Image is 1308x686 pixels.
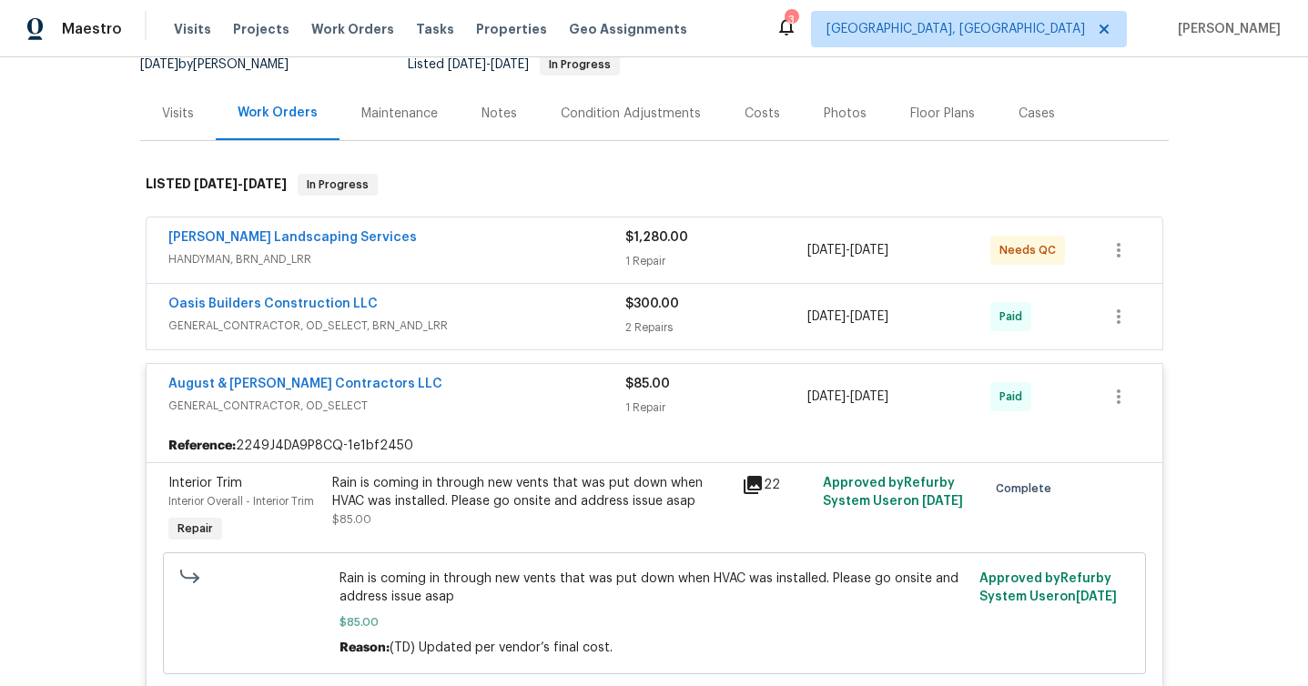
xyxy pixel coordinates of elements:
span: $300.00 [625,298,679,310]
span: Work Orders [311,20,394,38]
div: Photos [824,105,867,123]
div: Floor Plans [910,105,975,123]
span: $85.00 [340,613,968,631]
span: [DATE] [807,310,846,323]
span: [DATE] [850,244,888,257]
div: Rain is coming in through new vents that was put down when HVAC was installed. Please go onsite a... [332,474,731,510]
span: [DATE] [194,177,238,190]
span: Interior Overall - Interior Trim [168,496,314,507]
span: - [807,308,888,326]
span: [DATE] [491,58,529,71]
div: 1 Repair [625,252,808,270]
span: [DATE] [807,244,846,257]
span: Properties [476,20,547,38]
span: Listed [408,58,620,71]
span: GENERAL_CONTRACTOR, OD_SELECT, BRN_AND_LRR [168,317,625,335]
a: [PERSON_NAME] Landscaping Services [168,231,417,244]
span: $85.00 [625,378,670,390]
span: HANDYMAN, BRN_AND_LRR [168,250,625,268]
span: Visits [174,20,211,38]
span: Tasks [416,23,454,35]
div: 2249J4DA9P8CQ-1e1bf2450 [147,429,1162,462]
span: Projects [233,20,289,38]
span: - [807,241,888,259]
span: GENERAL_CONTRACTOR, OD_SELECT [168,397,625,415]
span: Needs QC [999,241,1063,259]
span: [PERSON_NAME] [1171,20,1281,38]
div: by [PERSON_NAME] [140,54,310,76]
span: Repair [170,520,220,538]
div: 3 [785,11,797,29]
span: Approved by Refurby System User on [979,572,1117,603]
div: 2 Repairs [625,318,808,337]
span: Rain is coming in through new vents that was put down when HVAC was installed. Please go onsite a... [340,570,968,606]
div: LISTED [DATE]-[DATE]In Progress [140,156,1169,214]
div: Notes [482,105,517,123]
span: - [194,177,287,190]
span: [DATE] [1076,590,1117,603]
span: - [807,388,888,406]
a: Oasis Builders Construction LLC [168,298,378,310]
span: - [448,58,529,71]
span: Interior Trim [168,477,242,489]
span: (TD) Updated per vendor’s final cost. [390,641,613,654]
a: August & [PERSON_NAME] Contractors LLC [168,378,442,390]
div: Maintenance [361,105,438,123]
span: Maestro [62,20,122,38]
span: $85.00 [332,514,371,525]
span: Reason: [340,641,390,654]
span: In Progress [299,176,376,194]
span: Approved by Refurby System User on [823,477,963,508]
span: [DATE] [243,177,287,190]
div: 1 Repair [625,398,808,417]
span: Paid [999,388,1029,406]
b: Reference: [168,437,236,455]
span: In Progress [542,59,618,70]
div: Cases [1019,105,1055,123]
div: Condition Adjustments [561,105,701,123]
span: [DATE] [807,390,846,403]
div: Work Orders [238,104,318,122]
span: Complete [996,479,1059,498]
div: Costs [745,105,780,123]
span: [DATE] [922,495,963,508]
span: [GEOGRAPHIC_DATA], [GEOGRAPHIC_DATA] [826,20,1085,38]
div: Visits [162,105,194,123]
span: [DATE] [850,310,888,323]
span: Paid [999,308,1029,326]
h6: LISTED [146,174,287,196]
span: Geo Assignments [569,20,687,38]
div: 22 [742,474,813,496]
span: [DATE] [448,58,486,71]
span: [DATE] [850,390,888,403]
span: $1,280.00 [625,231,688,244]
span: [DATE] [140,58,178,71]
